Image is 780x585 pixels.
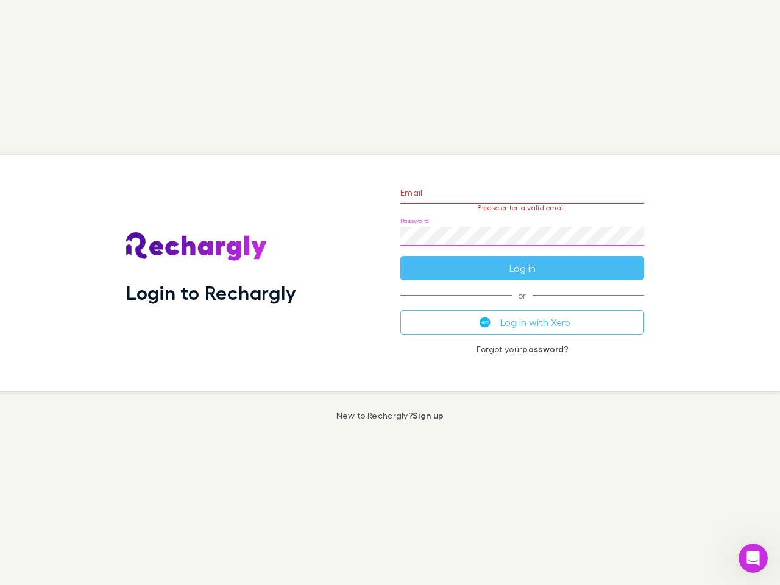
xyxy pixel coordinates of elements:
[739,544,768,573] iframe: Intercom live chat
[126,281,296,304] h1: Login to Rechargly
[400,344,644,354] p: Forgot your ?
[126,232,268,261] img: Rechargly's Logo
[480,317,491,328] img: Xero's logo
[400,216,429,225] label: Password
[400,204,644,212] p: Please enter a valid email.
[400,295,644,296] span: or
[522,344,564,354] a: password
[400,310,644,335] button: Log in with Xero
[336,411,444,420] p: New to Rechargly?
[413,410,444,420] a: Sign up
[400,256,644,280] button: Log in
